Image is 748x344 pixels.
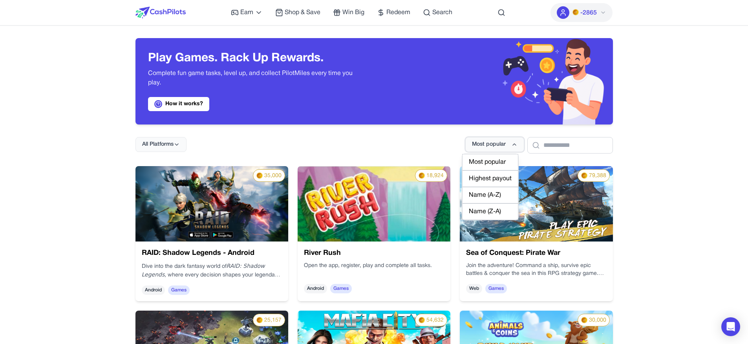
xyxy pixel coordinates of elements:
[419,172,425,179] img: PMs
[148,69,362,88] p: Complete fun game tasks, level up, and collect PilotMiles every time you play.
[589,172,606,180] span: 79,388
[426,317,444,324] span: 54,632
[419,317,425,323] img: PMs
[142,248,282,259] h3: RAID: Shadow Legends - Android
[231,8,263,17] a: Earn
[721,317,740,336] div: Open Intercom Messenger
[581,172,587,179] img: PMs
[466,262,606,278] p: Join the adventure! Command a ship, survive epic battles & conquer the sea in this RPG strategy g...
[304,284,327,293] span: Android
[377,8,410,17] a: Redeem
[589,317,606,324] span: 30,000
[462,187,518,203] div: Name (A-Z)
[472,141,506,148] span: Most popular
[462,154,518,170] div: Most popular
[550,3,613,22] button: PMs-2865
[386,8,410,17] span: Redeem
[275,8,320,17] a: Shop & Save
[142,262,282,279] p: Dive into the dark fantasy world of , where every decision shapes your legendary journey.
[298,166,450,242] img: cd3c5e61-d88c-4c75-8e93-19b3db76cddd.webp
[142,263,265,278] em: RAID: Shadow Legends
[142,285,165,295] span: Android
[168,285,190,295] span: Games
[135,7,186,18] img: CashPilots Logo
[432,8,452,17] span: Search
[148,51,362,66] h3: Play Games. Rack Up Rewards.
[426,172,444,180] span: 18,924
[460,166,613,242] img: 75fe42d1-c1a6-4a8c-8630-7b3dc285bdf3.jpg
[135,137,187,152] button: All Platforms
[142,141,174,148] span: All Platforms
[285,8,320,17] span: Shop & Save
[462,203,518,220] div: Name (Z-A)
[465,137,524,152] button: Most popular
[580,8,597,18] span: -2865
[256,317,263,323] img: PMs
[572,9,579,15] img: PMs
[342,8,364,17] span: Win Big
[466,248,606,259] h3: Sea of Conquest: Pirate War
[466,284,482,293] span: Web
[374,38,613,124] img: Header decoration
[423,8,452,17] a: Search
[462,170,518,187] div: Highest payout
[264,172,282,180] span: 35,000
[256,172,263,179] img: PMs
[264,317,282,324] span: 25,157
[135,166,288,242] img: nRLw6yM7nDBu.webp
[485,284,507,293] span: Games
[581,317,587,323] img: PMs
[148,97,209,111] a: How it works?
[330,284,352,293] span: Games
[240,8,253,17] span: Earn
[333,8,364,17] a: Win Big
[304,262,444,278] div: Open the app, register, play and complete all tasks.
[304,248,444,259] h3: River Rush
